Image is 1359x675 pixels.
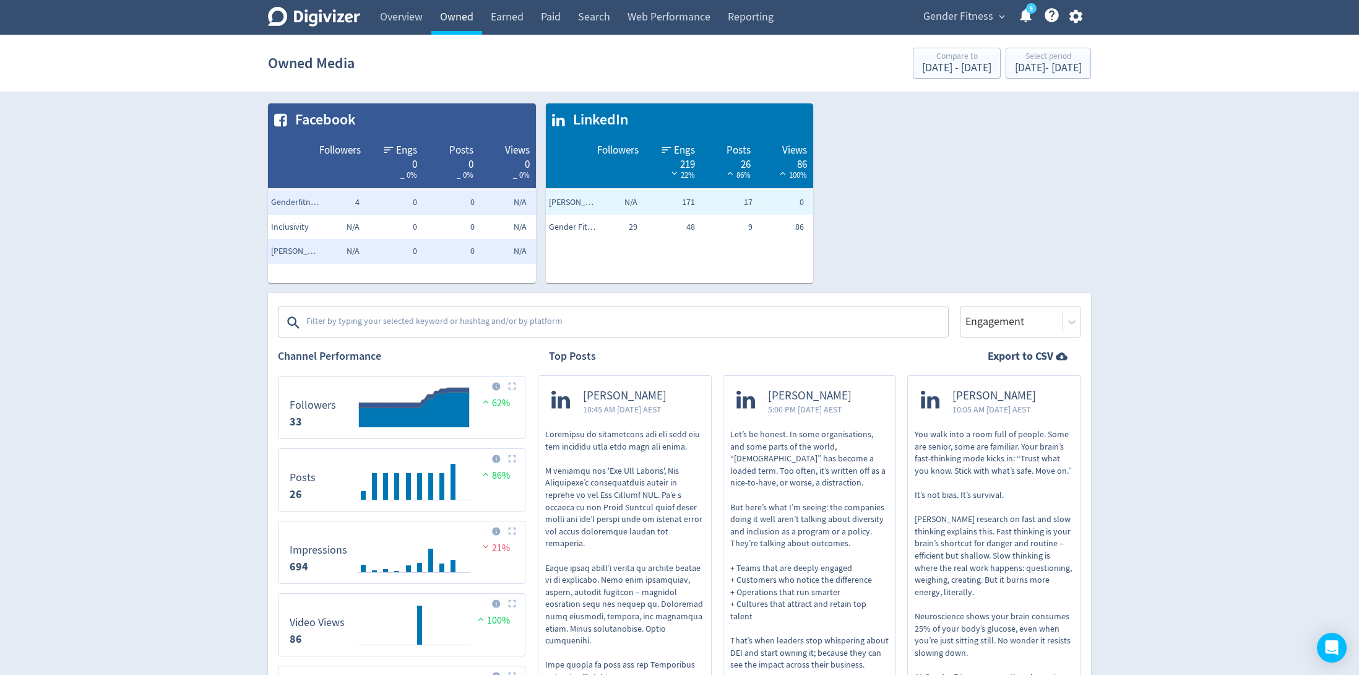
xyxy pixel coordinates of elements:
[290,559,308,574] strong: 694
[290,632,302,647] strong: 86
[423,577,439,586] text: 10/08
[508,455,516,463] img: Placeholder
[480,469,510,482] span: 86%
[505,143,530,158] span: Views
[952,389,1036,403] span: [PERSON_NAME]
[373,157,417,167] div: 0
[508,527,516,535] img: Placeholder
[508,599,516,607] img: Placeholder
[480,397,492,406] img: positive-performance.svg
[988,349,1053,364] strong: Export to CSV
[1030,4,1033,13] text: 5
[724,170,751,180] span: 86%
[283,454,520,506] svg: Posts 26
[446,505,462,513] text: 24/08
[475,614,510,627] span: 100%
[480,397,510,409] span: 62%
[763,157,807,167] div: 86
[356,650,371,658] text: 29/06
[305,239,363,264] td: N/A
[549,349,596,364] h2: Top Posts
[420,215,478,240] td: 0
[305,190,363,215] td: 4
[923,7,993,27] span: Gender Fitness
[379,577,394,586] text: 13/07
[1015,63,1082,74] div: [DATE] - [DATE]
[290,543,347,557] dt: Impressions
[363,215,420,240] td: 0
[396,143,417,158] span: Engs
[283,381,520,433] svg: Followers 33
[446,650,462,658] text: 24/08
[1026,3,1037,14] a: 5
[583,190,641,215] td: N/A
[996,11,1007,22] span: expand_more
[305,215,363,240] td: N/A
[478,239,535,264] td: N/A
[290,616,345,630] dt: Video Views
[278,349,525,364] h2: Channel Performance
[486,157,530,167] div: 0
[401,650,416,658] text: 27/07
[674,143,695,158] span: Engs
[756,215,813,240] td: 86
[724,168,736,178] img: positive-performance-white.svg
[549,196,598,209] span: Ken Barton
[756,190,813,215] td: 0
[583,215,641,240] td: 29
[423,650,439,658] text: 10/08
[651,157,695,167] div: 219
[1015,52,1082,63] div: Select period
[268,103,536,283] table: customized table
[698,190,756,215] td: 17
[546,103,814,283] table: customized table
[290,414,302,429] strong: 33
[922,63,991,74] div: [DATE] - [DATE]
[768,403,852,416] span: 5:00 PM [DATE] AEST
[379,650,394,658] text: 13/07
[363,190,420,215] td: 0
[379,505,394,513] text: 13/07
[952,403,1036,416] span: 10:05 AM [DATE] AEST
[913,48,1001,79] button: Compare to[DATE] - [DATE]
[1006,48,1091,79] button: Select period[DATE]- [DATE]
[290,487,302,502] strong: 26
[420,190,478,215] td: 0
[513,170,530,180] span: _ 0%
[641,215,698,240] td: 48
[363,239,420,264] td: 0
[597,143,639,158] span: Followers
[777,170,807,180] span: 100%
[727,143,751,158] span: Posts
[782,143,807,158] span: Views
[549,221,598,233] span: Gender Fitness Pty Ltd
[271,221,321,233] span: Inclusivity
[668,168,681,178] img: negative-performance-white.svg
[356,577,371,586] text: 29/06
[922,52,991,63] div: Compare to
[283,599,520,651] svg: Video Views 86
[478,215,535,240] td: N/A
[401,577,416,586] text: 27/07
[423,505,439,513] text: 10/08
[283,526,520,578] svg: Impressions 694
[271,245,321,258] span: Ken Barton
[583,389,667,403] span: [PERSON_NAME]
[583,403,667,416] span: 10:45 AM [DATE] AEST
[290,471,316,485] dt: Posts
[475,614,487,624] img: positive-performance.svg
[480,542,492,551] img: negative-performance.svg
[446,577,462,586] text: 24/08
[1317,633,1347,663] div: Open Intercom Messenger
[420,239,478,264] td: 0
[919,7,1008,27] button: Gender Fitness
[429,157,473,167] div: 0
[480,469,492,479] img: positive-performance.svg
[457,170,473,180] span: _ 0%
[290,398,336,412] dt: Followers
[480,542,510,554] span: 21%
[319,143,361,158] span: Followers
[777,168,789,178] img: positive-performance-white.svg
[271,196,321,209] span: Genderfitness
[698,215,756,240] td: 9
